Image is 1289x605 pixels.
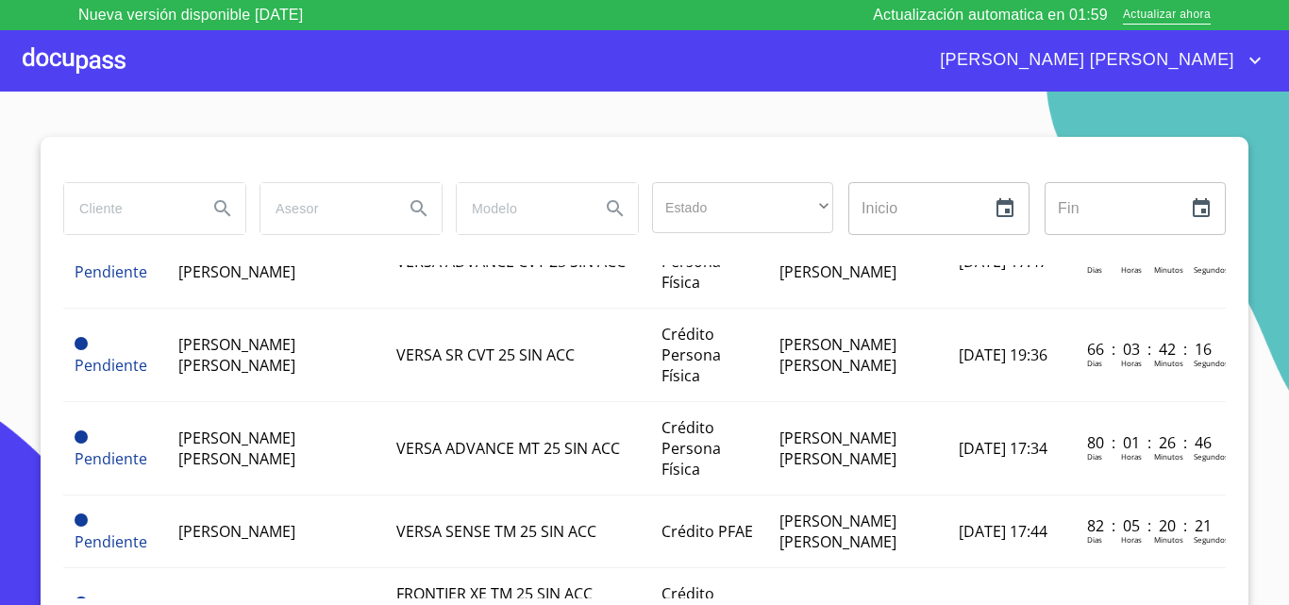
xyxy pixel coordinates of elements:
span: [PERSON_NAME] [PERSON_NAME] [779,511,896,552]
button: Search [593,186,638,231]
span: Crédito Persona Física [661,417,721,479]
p: Horas [1121,534,1142,545]
p: 66 : 03 : 42 : 16 [1087,339,1214,360]
span: [DATE] 17:44 [959,521,1047,542]
p: Actualización automatica en 01:59 [873,4,1108,26]
p: Minutos [1154,358,1183,368]
span: Pendiente [75,337,88,350]
button: account of current user [926,45,1266,76]
span: Crédito Persona Física [661,324,721,386]
span: Pendiente [75,513,88,527]
span: [PERSON_NAME] [PERSON_NAME] [178,428,295,469]
span: Pendiente [75,355,147,376]
span: [DATE] 19:36 [959,345,1047,365]
span: VERSA ADVANCE MT 25 SIN ACC [396,438,620,459]
p: Segundos [1194,264,1229,275]
p: Segundos [1194,358,1229,368]
p: Minutos [1154,264,1183,275]
p: Nueva versión disponible [DATE] [78,4,303,26]
span: Pendiente [75,531,147,552]
span: [PERSON_NAME] [PERSON_NAME] [779,428,896,469]
p: Segundos [1194,534,1229,545]
span: [PERSON_NAME] [PERSON_NAME] [779,334,896,376]
span: [PERSON_NAME] [PERSON_NAME] [178,334,295,376]
input: search [64,183,193,234]
span: Pendiente [75,430,88,444]
p: Dias [1087,358,1102,368]
p: Horas [1121,264,1142,275]
input: search [457,183,585,234]
p: Dias [1087,451,1102,462]
p: 82 : 05 : 20 : 21 [1087,515,1214,536]
span: Crédito PFAE [661,521,753,542]
p: Dias [1087,534,1102,545]
p: Horas [1121,451,1142,462]
p: Minutos [1154,534,1183,545]
span: VERSA SR CVT 25 SIN ACC [396,345,575,365]
p: Minutos [1154,451,1183,462]
span: [PERSON_NAME] [178,521,295,542]
span: [PERSON_NAME] [PERSON_NAME] [926,45,1244,76]
input: search [260,183,389,234]
span: Pendiente [75,448,147,469]
p: Dias [1087,264,1102,275]
span: [DATE] 17:34 [959,438,1047,459]
p: Horas [1121,358,1142,368]
div: ​ [652,182,833,233]
span: Pendiente [75,261,147,282]
span: VERSA SENSE TM 25 SIN ACC [396,521,596,542]
span: Actualizar ahora [1123,6,1211,25]
button: Search [396,186,442,231]
p: 80 : 01 : 26 : 46 [1087,432,1214,453]
p: Segundos [1194,451,1229,462]
button: Search [200,186,245,231]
